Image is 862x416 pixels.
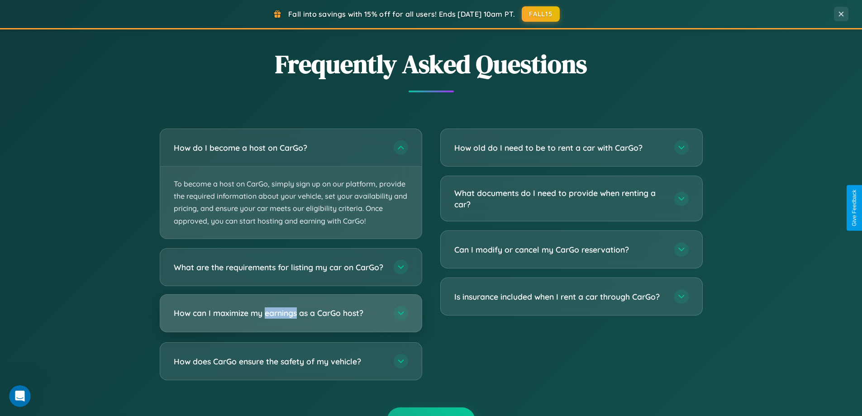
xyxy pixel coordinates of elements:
[174,355,385,367] h3: How does CarGo ensure the safety of my vehicle?
[174,261,385,273] h3: What are the requirements for listing my car on CarGo?
[454,291,665,302] h3: Is insurance included when I rent a car through CarGo?
[454,142,665,153] h3: How old do I need to be to rent a car with CarGo?
[454,187,665,210] h3: What documents do I need to provide when renting a car?
[174,142,385,153] h3: How do I become a host on CarGo?
[174,307,385,319] h3: How can I maximize my earnings as a CarGo host?
[160,167,422,239] p: To become a host on CarGo, simply sign up on our platform, provide the required information about...
[160,47,703,81] h2: Frequently Asked Questions
[454,244,665,255] h3: Can I modify or cancel my CarGo reservation?
[9,385,31,407] iframe: Intercom live chat
[522,6,560,22] button: FALL15
[851,190,857,226] div: Give Feedback
[288,10,515,19] span: Fall into savings with 15% off for all users! Ends [DATE] 10am PT.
